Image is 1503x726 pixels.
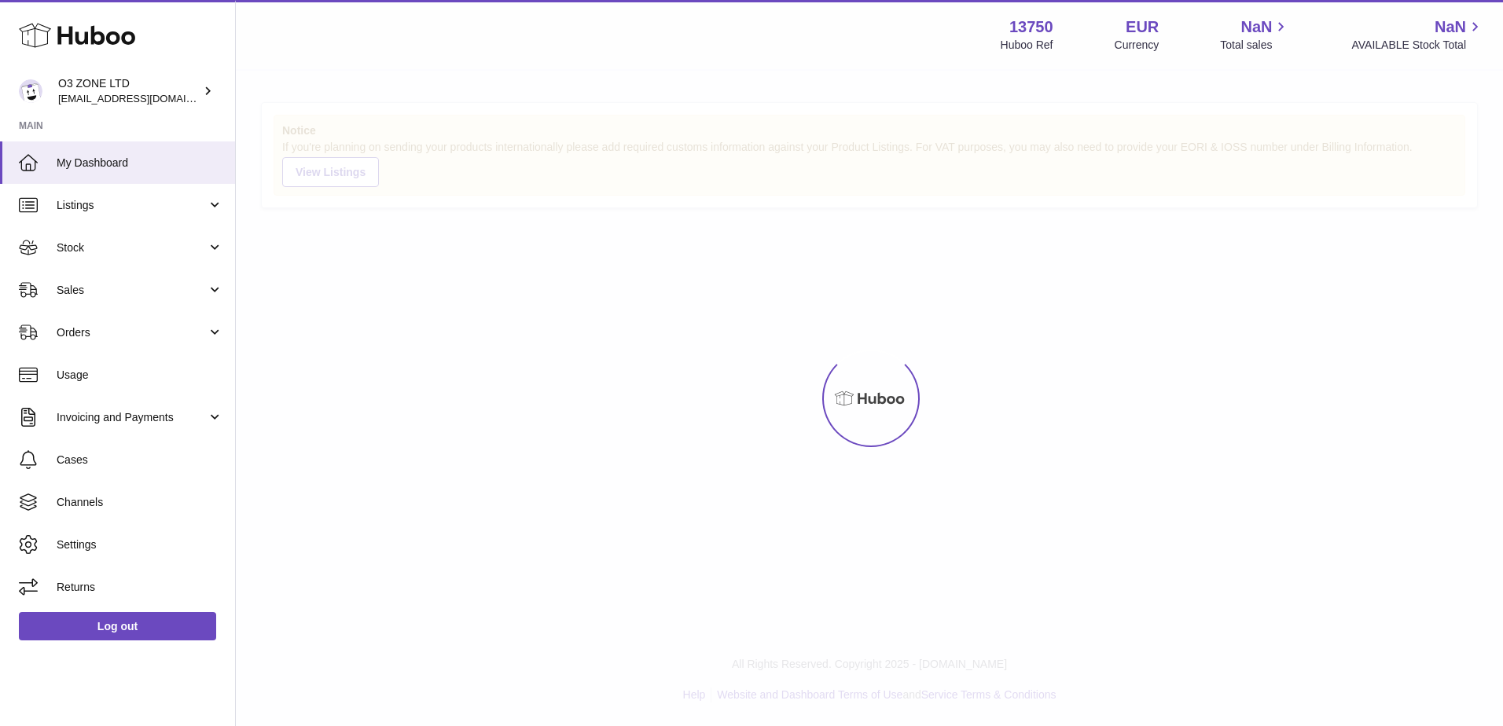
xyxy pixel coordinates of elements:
strong: 13750 [1009,16,1053,38]
div: Currency [1115,38,1159,53]
span: Orders [57,325,207,340]
strong: EUR [1126,16,1159,38]
span: AVAILABLE Stock Total [1351,38,1484,53]
a: NaN Total sales [1220,16,1290,53]
span: [EMAIL_ADDRESS][DOMAIN_NAME] [58,92,231,104]
span: My Dashboard [57,156,223,170]
span: Cases [57,453,223,467]
a: NaN AVAILABLE Stock Total [1351,16,1484,53]
span: Invoicing and Payments [57,410,207,425]
span: Sales [57,283,207,298]
span: Stock [57,240,207,255]
span: NaN [1435,16,1466,38]
span: Usage [57,368,223,383]
img: hello@o3zoneltd.co.uk [19,79,42,103]
span: Channels [57,495,223,510]
span: Total sales [1220,38,1290,53]
span: Listings [57,198,207,213]
span: Settings [57,537,223,552]
div: O3 ZONE LTD [58,76,200,106]
span: Returns [57,580,223,595]
span: NaN [1240,16,1272,38]
div: Huboo Ref [1001,38,1053,53]
a: Log out [19,612,216,640]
